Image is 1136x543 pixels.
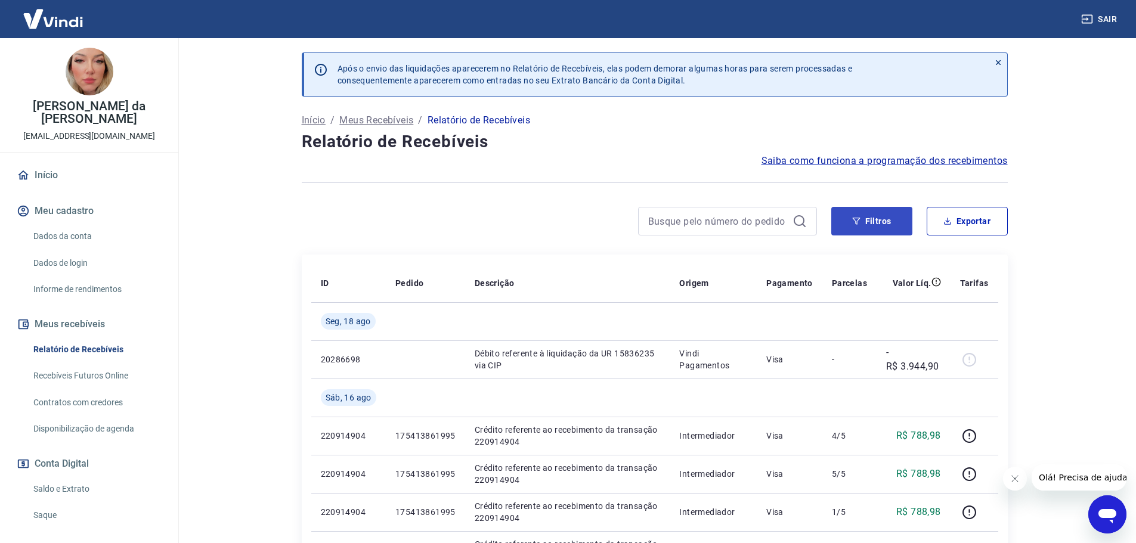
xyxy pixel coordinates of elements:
a: Disponibilização de agenda [29,417,164,441]
p: 220914904 [321,506,376,518]
a: Saiba como funciona a programação dos recebimentos [762,154,1008,168]
a: Saldo e Extrato [29,477,164,501]
p: Intermediador [679,430,747,442]
p: Vindi Pagamentos [679,347,747,371]
p: / [330,113,335,128]
a: Saque [29,503,164,528]
p: [PERSON_NAME] da [PERSON_NAME] [10,100,169,125]
a: Meus Recebíveis [339,113,413,128]
p: Crédito referente ao recebimento da transação 220914904 [475,500,661,524]
p: Crédito referente ao recebimento da transação 220914904 [475,462,661,486]
span: Sáb, 16 ago [326,392,372,404]
p: Intermediador [679,506,747,518]
p: Valor Líq. [893,277,931,289]
p: 175413861995 [395,506,456,518]
button: Conta Digital [14,451,164,477]
iframe: Mensagem da empresa [1032,464,1126,491]
p: R$ 788,98 [896,467,941,481]
button: Filtros [831,207,912,235]
input: Busque pelo número do pedido [648,212,788,230]
a: Contratos com credores [29,390,164,415]
p: 220914904 [321,468,376,480]
p: Após o envio das liquidações aparecerem no Relatório de Recebíveis, elas podem demorar algumas ho... [338,63,853,86]
button: Meu cadastro [14,198,164,224]
p: Débito referente à liquidação da UR 15836235 via CIP [475,347,661,371]
button: Exportar [927,207,1008,235]
p: ID [321,277,329,289]
p: Intermediador [679,468,747,480]
a: Relatório de Recebíveis [29,337,164,362]
a: Dados de login [29,251,164,275]
iframe: Botão para abrir a janela de mensagens [1088,495,1126,533]
a: Informe de rendimentos [29,277,164,302]
button: Sair [1079,8,1122,30]
p: Visa [766,468,813,480]
p: 4/5 [832,430,867,442]
p: Visa [766,506,813,518]
p: / [418,113,422,128]
p: Parcelas [832,277,867,289]
p: R$ 788,98 [896,505,941,519]
a: Recebíveis Futuros Online [29,364,164,388]
iframe: Fechar mensagem [1003,467,1027,491]
p: Pagamento [766,277,813,289]
span: Olá! Precisa de ajuda? [7,8,100,18]
a: Início [302,113,326,128]
p: 20286698 [321,353,376,365]
p: 220914904 [321,430,376,442]
p: Crédito referente ao recebimento da transação 220914904 [475,424,661,448]
img: d822eebe-6819-48c4-92ff-361025b0ad0f.jpeg [66,48,113,95]
p: [EMAIL_ADDRESS][DOMAIN_NAME] [23,130,155,142]
button: Meus recebíveis [14,311,164,337]
p: 175413861995 [395,430,456,442]
p: Descrição [475,277,515,289]
p: - [832,353,867,365]
h4: Relatório de Recebíveis [302,130,1008,154]
p: -R$ 3.944,90 [886,345,941,374]
a: Início [14,162,164,188]
span: Seg, 18 ago [326,315,371,327]
p: Origem [679,277,708,289]
p: 5/5 [832,468,867,480]
p: Tarifas [960,277,989,289]
p: Visa [766,353,813,365]
p: Pedido [395,277,423,289]
p: R$ 788,98 [896,429,941,443]
p: Visa [766,430,813,442]
p: Relatório de Recebíveis [428,113,530,128]
p: 175413861995 [395,468,456,480]
img: Vindi [14,1,92,37]
a: Dados da conta [29,224,164,249]
p: 1/5 [832,506,867,518]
